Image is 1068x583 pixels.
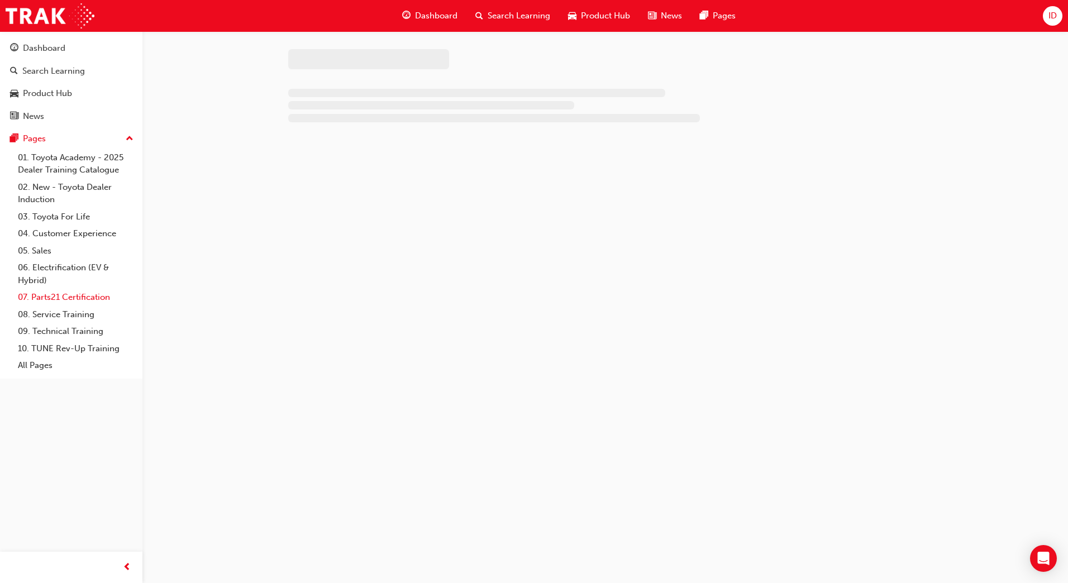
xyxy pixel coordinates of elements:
[13,259,138,289] a: 06. Electrification (EV & Hybrid)
[4,38,138,59] a: Dashboard
[23,132,46,145] div: Pages
[13,323,138,340] a: 09. Technical Training
[415,9,457,22] span: Dashboard
[13,289,138,306] a: 07. Parts21 Certification
[4,106,138,127] a: News
[13,208,138,226] a: 03. Toyota For Life
[648,9,656,23] span: news-icon
[1048,9,1057,22] span: ID
[13,357,138,374] a: All Pages
[22,65,85,78] div: Search Learning
[10,134,18,144] span: pages-icon
[475,9,483,23] span: search-icon
[13,149,138,179] a: 01. Toyota Academy - 2025 Dealer Training Catalogue
[559,4,639,27] a: car-iconProduct Hub
[10,44,18,54] span: guage-icon
[4,36,138,128] button: DashboardSearch LearningProduct HubNews
[10,89,18,99] span: car-icon
[402,9,411,23] span: guage-icon
[13,225,138,242] a: 04. Customer Experience
[123,561,131,575] span: prev-icon
[4,128,138,149] button: Pages
[13,340,138,357] a: 10. TUNE Rev-Up Training
[581,9,630,22] span: Product Hub
[13,179,138,208] a: 02. New - Toyota Dealer Induction
[1030,545,1057,572] div: Open Intercom Messenger
[13,242,138,260] a: 05. Sales
[1043,6,1062,26] button: ID
[661,9,682,22] span: News
[10,66,18,77] span: search-icon
[488,9,550,22] span: Search Learning
[393,4,466,27] a: guage-iconDashboard
[691,4,745,27] a: pages-iconPages
[568,9,576,23] span: car-icon
[4,83,138,104] a: Product Hub
[466,4,559,27] a: search-iconSearch Learning
[126,132,133,146] span: up-icon
[4,61,138,82] a: Search Learning
[639,4,691,27] a: news-iconNews
[23,42,65,55] div: Dashboard
[23,87,72,100] div: Product Hub
[6,3,94,28] img: Trak
[700,9,708,23] span: pages-icon
[10,112,18,122] span: news-icon
[713,9,736,22] span: Pages
[23,110,44,123] div: News
[13,306,138,323] a: 08. Service Training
